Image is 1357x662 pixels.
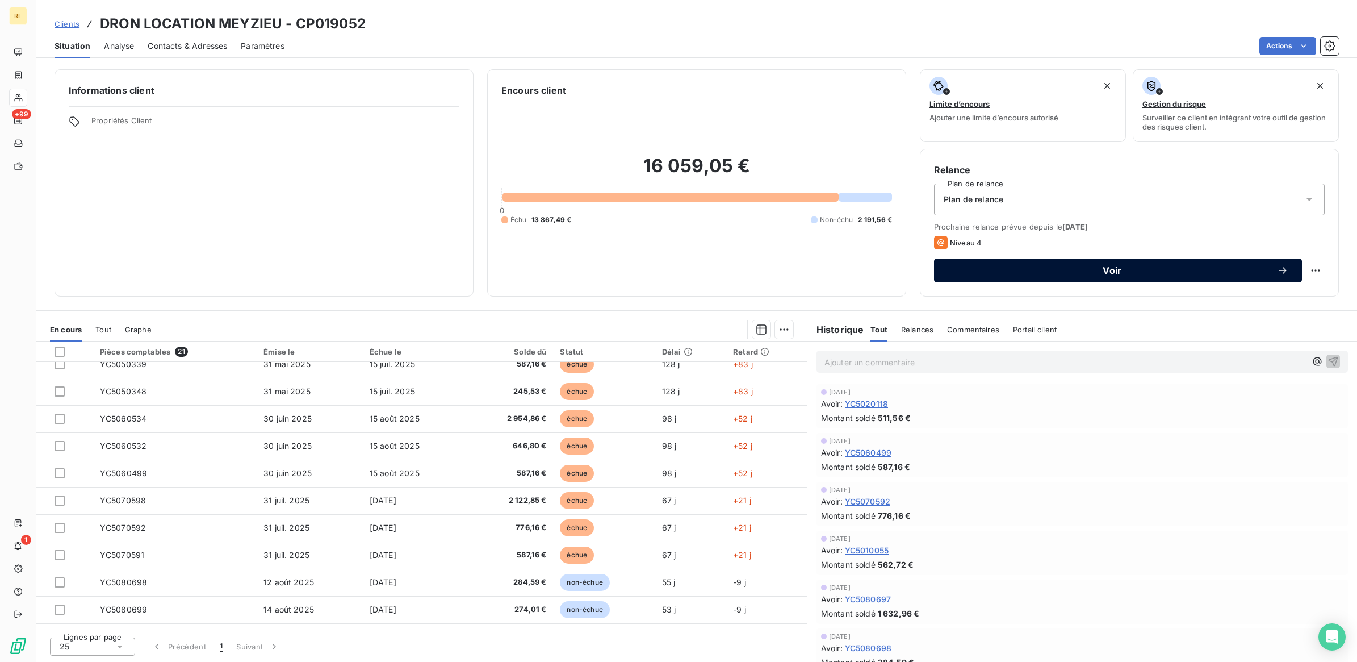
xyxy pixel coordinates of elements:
[100,386,146,396] span: YC5050348
[878,559,914,571] span: 562,72 €
[733,347,800,356] div: Retard
[69,84,459,97] h6: Informations client
[829,535,851,542] span: [DATE]
[560,519,594,536] span: échue
[845,496,890,507] span: YC5070592
[662,550,676,560] span: 67 j
[1133,69,1339,142] button: Gestion du risqueSurveiller ce client en intégrant votre outil de gestion des risques client.
[560,356,594,373] span: échue
[821,412,876,424] span: Montant soldé
[944,194,1003,205] span: Plan de relance
[104,40,134,52] span: Analyse
[662,359,680,369] span: 128 j
[662,414,677,423] span: 98 j
[947,325,999,334] span: Commentaires
[100,414,146,423] span: YC5060534
[175,347,187,357] span: 21
[12,109,31,119] span: +99
[560,547,594,564] span: échue
[55,18,79,30] a: Clients
[845,544,889,556] span: YC5010055
[370,441,420,451] span: 15 août 2025
[560,347,648,356] div: Statut
[60,641,69,652] span: 25
[144,635,213,659] button: Précédent
[475,549,547,561] span: 587,16 €
[263,550,309,560] span: 31 juil. 2025
[100,441,146,451] span: YC5060532
[733,577,746,587] span: -9 j
[220,641,223,652] span: 1
[370,577,396,587] span: [DATE]
[475,386,547,397] span: 245,53 €
[733,359,753,369] span: +83 j
[829,486,851,493] span: [DATE]
[821,607,876,619] span: Montant soldé
[821,398,843,410] span: Avoir :
[475,495,547,506] span: 2 122,85 €
[100,577,147,587] span: YC5080698
[213,635,229,659] button: 1
[845,447,891,459] span: YC5060499
[91,116,459,132] span: Propriétés Client
[263,414,312,423] span: 30 juin 2025
[370,523,396,532] span: [DATE]
[100,468,147,478] span: YC5060499
[1259,37,1316,55] button: Actions
[370,347,461,356] div: Échue le
[934,163,1325,177] h6: Relance
[531,215,572,225] span: 13 867,49 €
[370,496,396,505] span: [DATE]
[263,468,312,478] span: 30 juin 2025
[560,574,609,591] span: non-échue
[475,440,547,452] span: 646,80 €
[878,412,911,424] span: 511,56 €
[934,259,1302,282] button: Voir
[733,550,751,560] span: +21 j
[100,605,147,614] span: YC5080699
[829,584,851,591] span: [DATE]
[821,461,876,473] span: Montant soldé
[263,441,312,451] span: 30 juin 2025
[821,559,876,571] span: Montant soldé
[475,413,547,424] span: 2 954,86 €
[560,438,594,455] span: échue
[950,238,982,247] span: Niveau 4
[662,577,676,587] span: 55 j
[733,496,751,505] span: +21 j
[370,359,415,369] span: 15 juil. 2025
[901,325,933,334] span: Relances
[920,69,1126,142] button: Limite d’encoursAjouter une limite d’encours autorisé
[733,441,752,451] span: +52 j
[733,523,751,532] span: +21 j
[100,523,146,532] span: YC5070592
[95,325,111,334] span: Tout
[263,347,356,356] div: Émise le
[662,347,719,356] div: Délai
[241,40,284,52] span: Paramètres
[662,468,677,478] span: 98 j
[100,14,366,34] h3: DRON LOCATION MEYZIEU - CP019052
[21,535,31,545] span: 1
[662,441,677,451] span: 98 j
[878,510,911,522] span: 776,16 €
[929,113,1058,122] span: Ajouter une limite d’encours autorisé
[263,577,314,587] span: 12 août 2025
[100,550,144,560] span: YC5070591
[1013,325,1057,334] span: Portail client
[9,7,27,25] div: RL
[821,544,843,556] span: Avoir :
[475,359,547,370] span: 587,16 €
[662,605,676,614] span: 53 j
[820,215,853,225] span: Non-échu
[100,347,250,357] div: Pièces comptables
[845,593,891,605] span: YC5080697
[560,492,594,509] span: échue
[55,40,90,52] span: Situation
[821,642,843,654] span: Avoir :
[475,604,547,615] span: 274,01 €
[370,550,396,560] span: [DATE]
[934,222,1325,231] span: Prochaine relance prévue depuis le
[560,601,609,618] span: non-échue
[475,522,547,534] span: 776,16 €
